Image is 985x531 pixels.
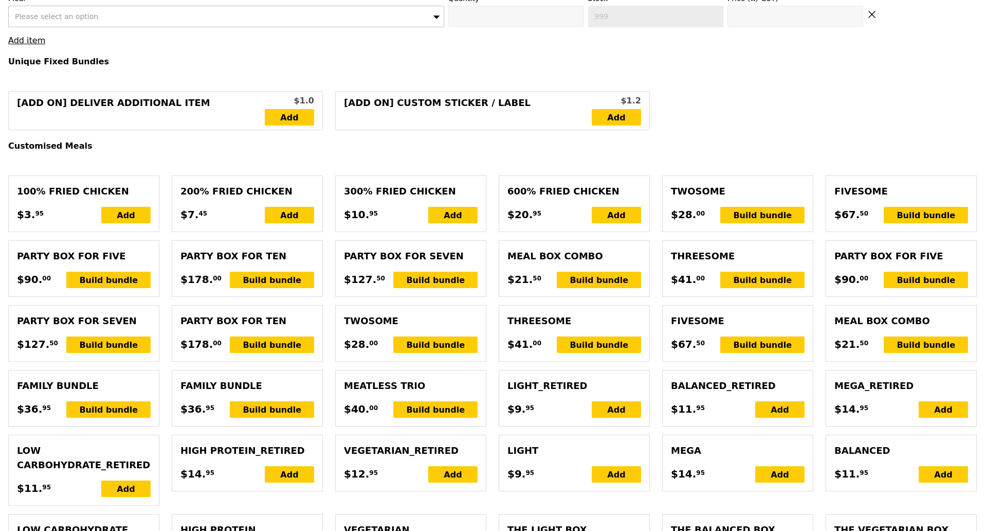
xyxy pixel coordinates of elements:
[720,272,805,288] div: Build bundle
[507,314,641,328] div: Threesome
[17,337,49,352] span: $127.
[671,379,805,393] div: Balanced_RETIRED
[206,469,214,477] span: 95
[428,466,478,483] div: Add
[8,141,977,151] h4: Customised Meals
[344,444,478,458] div: Vegetarian_RETIRED
[696,469,705,477] span: 95
[507,184,641,199] div: 600% Fried Chicken
[507,207,533,222] span: $20.
[696,274,705,282] span: 00
[860,469,868,477] span: 95
[17,481,42,496] span: $11.
[533,209,541,218] span: 95
[834,314,968,328] div: Meal Box Combo
[884,337,968,353] div: Build bundle
[42,483,51,491] span: 95
[507,444,641,458] div: Light
[66,401,151,418] div: Build bundle
[17,184,151,199] div: 100% Fried Chicken
[533,339,541,347] span: 00
[180,379,314,393] div: Family Bundle
[834,401,860,417] span: $14.
[884,207,968,223] div: Build bundle
[230,401,314,418] div: Build bundle
[369,339,378,347] span: 00
[180,314,314,328] div: Party Box for Ten
[507,272,533,287] span: $21.
[671,466,696,482] span: $14.
[393,337,478,353] div: Build bundle
[230,337,314,353] div: Build bundle
[198,209,207,218] span: 45
[369,469,378,477] span: 95
[525,404,534,412] span: 95
[834,379,968,393] div: Mega_RETIRED
[592,95,641,107] div: $1.2
[42,404,51,412] span: 95
[344,337,369,352] span: $28.
[180,272,213,287] span: $178.
[344,249,478,263] div: Party Box for Seven
[860,209,868,218] span: 50
[17,96,265,126] div: [Add on] Deliver Additional Item
[17,379,151,393] div: Family Bundle
[230,272,314,288] div: Build bundle
[834,207,860,222] span: $67.
[671,444,805,458] div: Mega
[344,96,592,126] div: [Add on] Custom Sticker / Label
[860,339,868,347] span: 50
[592,207,641,223] div: Add
[265,95,314,107] div: $1.0
[919,466,968,483] div: Add
[507,249,641,263] div: Meal Box Combo
[592,401,641,418] div: Add
[671,184,805,199] div: Twosome
[393,272,478,288] div: Build bundle
[525,469,534,477] span: 95
[344,401,369,417] span: $40.
[101,207,151,223] div: Add
[696,339,705,347] span: 50
[720,337,805,353] div: Build bundle
[344,466,369,482] span: $12.
[265,109,314,126] a: Add
[755,401,805,418] div: Add
[592,466,641,483] div: Add
[180,444,314,458] div: High Protein_RETIRED
[265,207,314,223] div: Add
[884,272,968,288] div: Build bundle
[180,466,206,482] span: $14.
[66,337,151,353] div: Build bundle
[671,249,805,263] div: Threesome
[557,272,641,288] div: Build bundle
[17,444,151,472] div: Low Carbohydrate_RETIRED
[720,207,805,223] div: Build bundle
[206,404,214,412] span: 95
[507,401,525,417] span: $9.
[696,209,705,218] span: 00
[369,209,378,218] span: 95
[671,401,696,417] span: $11.
[213,339,222,347] span: 00
[507,466,525,482] span: $9.
[8,36,45,45] a: Add item
[101,481,151,497] div: Add
[557,337,641,353] div: Build bundle
[17,314,151,328] div: Party Box for Seven
[35,209,44,218] span: 95
[180,207,198,222] span: $7.
[180,184,314,199] div: 200% Fried Chicken
[393,401,478,418] div: Build bundle
[671,314,805,328] div: Fivesome
[533,274,541,282] span: 50
[592,109,641,126] a: Add
[834,272,860,287] span: $90.
[671,272,696,287] span: $41.
[834,444,968,458] div: Balanced
[344,184,478,199] div: 300% Fried Chicken
[834,184,968,199] div: Fivesome
[428,207,478,223] div: Add
[671,207,696,222] span: $28.
[180,401,206,417] span: $36.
